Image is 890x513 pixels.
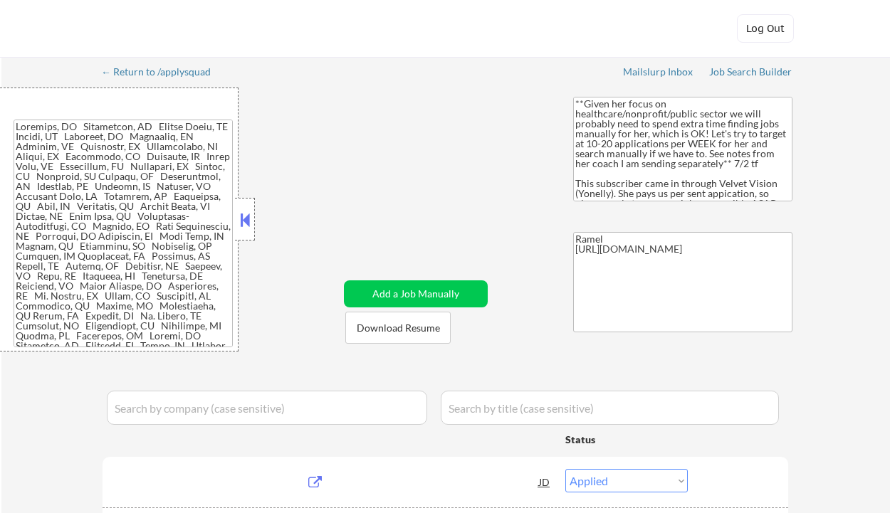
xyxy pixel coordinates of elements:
[623,67,694,77] div: Mailslurp Inbox
[709,67,792,77] div: Job Search Builder
[101,66,224,80] a: ← Return to /applysquad
[344,280,488,307] button: Add a Job Manually
[538,469,552,495] div: JD
[737,14,794,43] button: Log Out
[709,66,792,80] a: Job Search Builder
[623,66,694,80] a: Mailslurp Inbox
[107,391,427,425] input: Search by company (case sensitive)
[441,391,779,425] input: Search by title (case sensitive)
[101,67,224,77] div: ← Return to /applysquad
[565,426,688,452] div: Status
[345,312,451,344] button: Download Resume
